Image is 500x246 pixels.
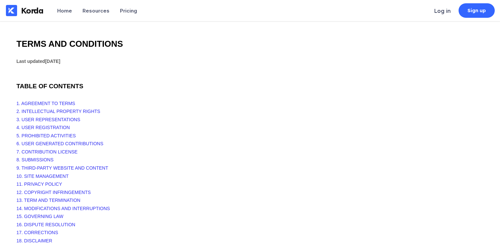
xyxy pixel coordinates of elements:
a: 8. SUBMISSIONS [16,157,54,162]
a: 1. AGREEMENT TO TERMS [16,101,75,106]
a: 17. CORRECTIONS [16,230,58,235]
a: 5. PROHIBITED ACTIVITIES [16,133,76,138]
a: 18. DISCLAIMER [16,238,52,243]
a: 9. THIRD-PARTY WEBSITE AND CONTENT [16,165,108,171]
a: 4. USER REGISTRATION [16,125,70,130]
div: Resources [83,8,109,14]
a: 6. USER GENERATED CONTRIBUTIONS [16,141,103,146]
a: 16. DISPUTE RESOLUTION [16,222,75,227]
a: Sign up [459,3,495,18]
a: 11. PRIVACY POLICY [16,181,62,187]
a: 2. INTELLECTUAL PROPERTY RIGHTS [16,109,100,114]
a: 7. CONTRIBUTION LICENSE [16,149,78,154]
div: Home [57,8,72,14]
div: Sign up [467,7,486,14]
a: 12. COPYRIGHT INFRINGEMENTS [16,190,91,195]
div: Pricing [120,8,137,14]
bdt: TERMS AND CONDITIONS [16,39,123,49]
a: 15. GOVERNING LAW [16,214,63,219]
div: Log in [434,8,451,14]
div: Korda [21,6,43,15]
bdt: [DATE] [45,59,60,64]
a: 10. SITE MANAGEMENT [16,174,69,179]
a: 3. USER REPRESENTATIONS [16,117,80,122]
a: 14. MODIFICATIONS AND INTERRUPTIONS [16,206,110,211]
strong: Last updated [16,59,60,64]
span: TABLE OF CONTENTS [16,83,83,90]
a: 13. TERM AND TERMINATION [16,198,80,203]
